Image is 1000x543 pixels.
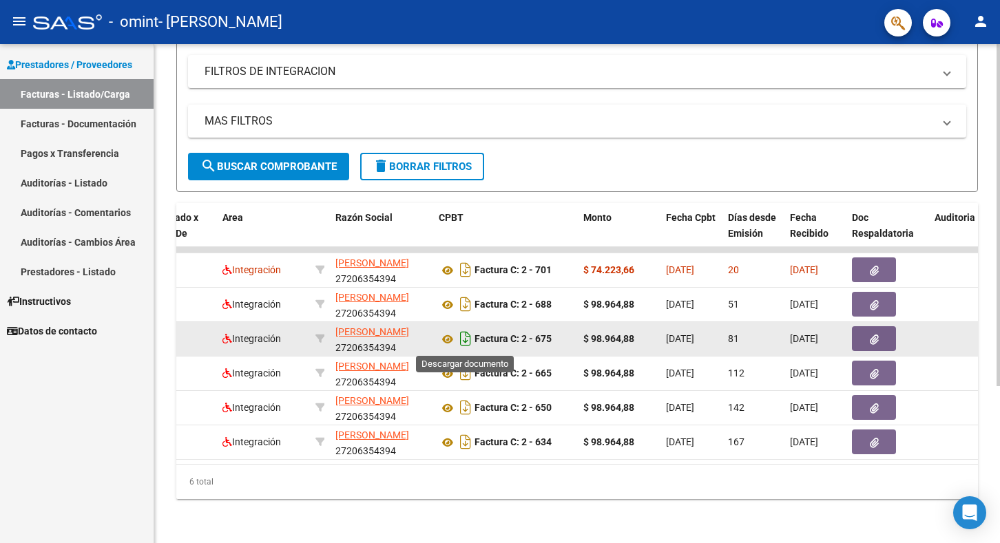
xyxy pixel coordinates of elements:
[790,333,818,344] span: [DATE]
[583,264,634,275] strong: $ 74.223,66
[335,292,409,303] span: [PERSON_NAME]
[583,436,634,447] strong: $ 98.964,88
[373,158,389,174] mat-icon: delete
[200,158,217,174] mat-icon: search
[953,496,986,529] div: Open Intercom Messenger
[583,402,634,413] strong: $ 98.964,88
[439,212,463,223] span: CPBT
[217,203,310,264] datatable-header-cell: Area
[728,212,776,239] span: Días desde Emisión
[335,395,409,406] span: [PERSON_NAME]
[335,257,409,268] span: [PERSON_NAME]
[583,368,634,379] strong: $ 98.964,88
[790,436,818,447] span: [DATE]
[222,402,281,413] span: Integración
[790,264,818,275] span: [DATE]
[188,55,966,88] mat-expansion-panel-header: FILTROS DE INTEGRACION
[475,334,552,345] strong: Factura C: 2 - 675
[335,290,428,319] div: 27206354394
[7,323,97,339] span: Datos de contacto
[335,324,428,353] div: 27206354394
[728,299,739,310] span: 51
[722,203,784,264] datatable-header-cell: Días desde Emisión
[335,429,409,440] span: [PERSON_NAME]
[666,212,716,223] span: Fecha Cpbt
[728,436,744,447] span: 167
[790,212,829,239] span: Fecha Recibido
[335,427,428,456] div: 27206354394
[583,299,634,310] strong: $ 98.964,88
[222,436,281,447] span: Integración
[109,7,158,37] span: - omint
[335,393,428,422] div: 27206354394
[330,203,433,264] datatable-header-cell: Razón Social
[475,265,552,276] strong: Factura C: 2 - 701
[457,293,475,315] i: Descargar documento
[457,396,475,418] i: Descargar documento
[666,264,694,275] span: [DATE]
[475,368,552,379] strong: Factura C: 2 - 665
[11,13,28,30] mat-icon: menu
[666,368,694,379] span: [DATE]
[335,212,393,223] span: Razón Social
[578,203,660,264] datatable-header-cell: Monto
[475,437,552,448] strong: Factura C: 2 - 634
[457,259,475,281] i: Descargar documento
[935,212,975,223] span: Auditoria
[360,153,484,180] button: Borrar Filtros
[457,328,475,350] i: Descargar documento
[660,203,722,264] datatable-header-cell: Fecha Cpbt
[728,402,744,413] span: 142
[222,333,281,344] span: Integración
[222,264,281,275] span: Integración
[335,361,409,372] span: [PERSON_NAME]
[790,368,818,379] span: [DATE]
[666,299,694,310] span: [DATE]
[188,153,349,180] button: Buscar Comprobante
[784,203,846,264] datatable-header-cell: Fecha Recibido
[457,431,475,453] i: Descargar documento
[852,212,914,239] span: Doc Respaldatoria
[583,212,612,223] span: Monto
[335,326,409,337] span: [PERSON_NAME]
[790,299,818,310] span: [DATE]
[222,212,243,223] span: Area
[188,105,966,138] mat-expansion-panel-header: MAS FILTROS
[335,359,428,387] div: 27206354394
[222,299,281,310] span: Integración
[728,333,739,344] span: 81
[666,333,694,344] span: [DATE]
[7,57,132,72] span: Prestadores / Proveedores
[475,299,552,310] strong: Factura C: 2 - 688
[7,294,71,309] span: Instructivos
[141,203,217,264] datatable-header-cell: Facturado x Orden De
[433,203,578,264] datatable-header-cell: CPBT
[205,64,933,79] mat-panel-title: FILTROS DE INTEGRACION
[176,465,978,499] div: 6 total
[728,368,744,379] span: 112
[846,203,929,264] datatable-header-cell: Doc Respaldatoria
[200,160,337,173] span: Buscar Comprobante
[222,368,281,379] span: Integración
[335,255,428,284] div: 27206354394
[790,402,818,413] span: [DATE]
[728,264,739,275] span: 20
[158,7,282,37] span: - [PERSON_NAME]
[583,333,634,344] strong: $ 98.964,88
[929,203,994,264] datatable-header-cell: Auditoria
[373,160,472,173] span: Borrar Filtros
[972,13,989,30] mat-icon: person
[666,436,694,447] span: [DATE]
[666,402,694,413] span: [DATE]
[457,362,475,384] i: Descargar documento
[205,114,933,129] mat-panel-title: MAS FILTROS
[475,403,552,414] strong: Factura C: 2 - 650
